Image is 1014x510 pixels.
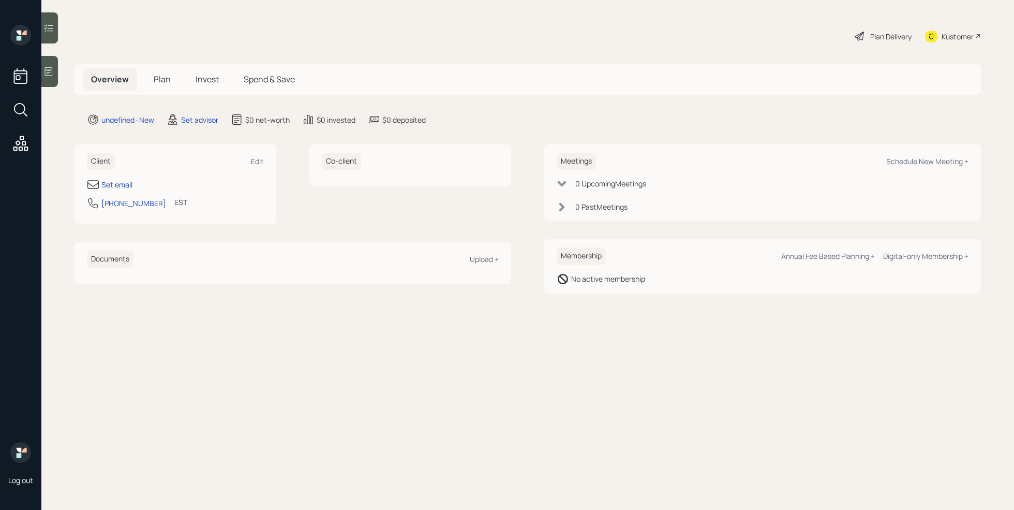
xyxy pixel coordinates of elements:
h6: Membership [557,247,606,265]
div: Digital-only Membership + [883,251,968,261]
div: Upload + [470,254,499,264]
div: Annual Fee Based Planning + [781,251,875,261]
span: Plan [154,74,171,85]
div: 0 Past Meeting s [575,201,628,212]
h6: Client [87,153,115,170]
span: Invest [196,74,219,85]
div: Set advisor [181,114,218,125]
div: Log out [8,475,33,485]
img: retirable_logo.png [10,442,31,463]
h6: Documents [87,251,133,268]
div: $0 net-worth [245,114,290,125]
div: [PHONE_NUMBER] [101,198,166,209]
div: 0 Upcoming Meeting s [575,178,646,189]
span: Overview [91,74,129,85]
h6: Meetings [557,153,596,170]
div: $0 invested [317,114,355,125]
div: Edit [251,156,264,166]
div: No active membership [571,273,645,284]
div: Plan Delivery [870,31,912,42]
div: EST [174,197,187,208]
div: Set email [101,179,132,190]
div: undefined · New [101,114,154,125]
div: $0 deposited [382,114,426,125]
span: Spend & Save [244,74,295,85]
div: Kustomer [942,31,974,42]
div: Schedule New Meeting + [886,156,968,166]
h6: Co-client [322,153,361,170]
